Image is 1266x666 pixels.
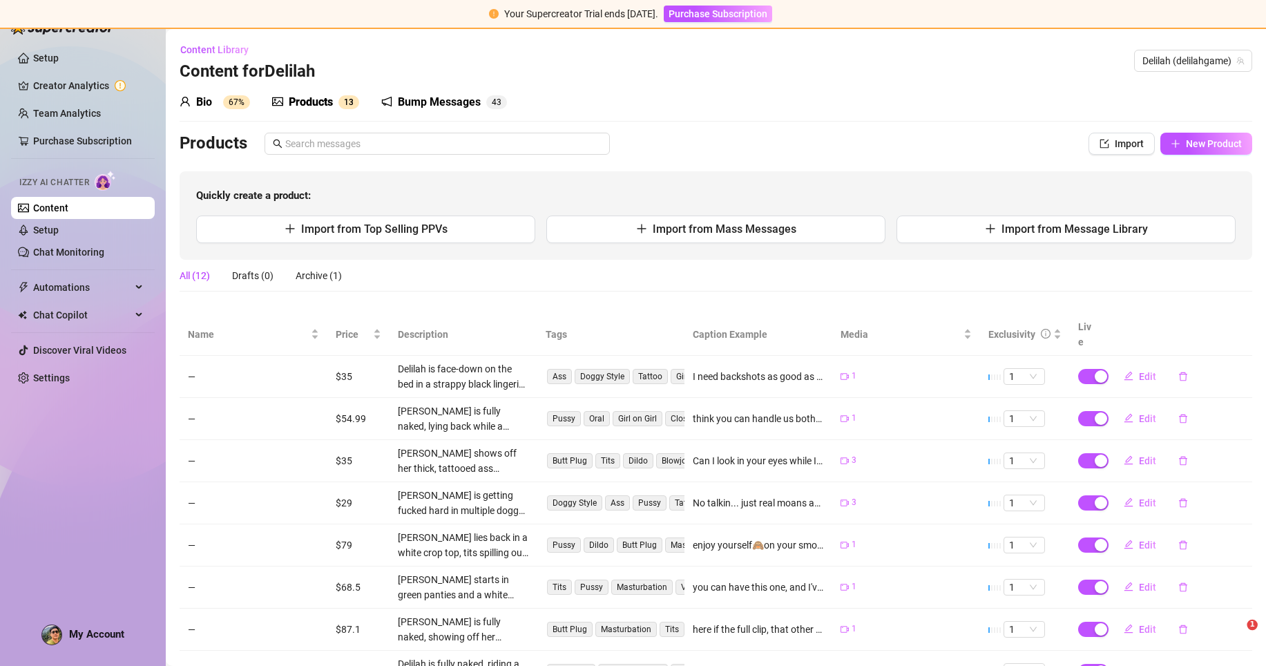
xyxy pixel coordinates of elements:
[180,39,260,61] button: Content Library
[1041,329,1051,339] span: info-circle
[497,97,501,107] span: 3
[547,495,602,511] span: Doggy Style
[1139,455,1156,466] span: Edit
[398,488,529,518] div: [PERSON_NAME] is getting fucked hard in multiple doggy style scenes, her big tattooed ass bouncin...
[841,583,849,591] span: video-camera
[633,495,666,511] span: Pussy
[188,327,308,342] span: Name
[852,580,856,593] span: 1
[69,628,124,640] span: My Account
[1009,537,1039,553] span: 1
[398,572,529,602] div: [PERSON_NAME] starts in green panties and a white crop top, showing off her big tits while teasin...
[344,97,349,107] span: 1
[180,44,249,55] span: Content Library
[547,369,572,384] span: Ass
[196,94,212,111] div: Bio
[486,95,507,109] sup: 43
[595,622,657,637] span: Masturbation
[665,537,727,553] span: Masturbation
[693,411,824,426] div: think you can handle us both ? as you pound my wet little pussy she pulls out your dick spit on i...
[852,370,856,383] span: 1
[272,96,283,107] span: picture
[633,369,668,384] span: Tattoo
[285,136,602,151] input: Search messages
[1139,540,1156,551] span: Edit
[1178,456,1188,466] span: delete
[1160,133,1252,155] button: New Product
[595,453,620,468] span: Tits
[669,495,704,511] span: Tattoo
[1124,371,1133,381] span: edit
[575,580,608,595] span: Pussy
[605,495,630,511] span: Ass
[232,268,274,283] div: Drafts (0)
[832,314,980,356] th: Media
[1113,534,1167,556] button: Edit
[1178,414,1188,424] span: delete
[327,440,390,482] td: $35
[180,398,327,440] td: —
[180,356,327,398] td: —
[33,108,101,119] a: Team Analytics
[327,609,390,651] td: $87.1
[1009,622,1039,637] span: 1
[669,8,767,19] span: Purchase Subscription
[1113,450,1167,472] button: Edit
[575,369,630,384] span: Doggy Style
[693,453,824,468] div: Can I look in your eyes while I’m sucking your cock babe? I want direct eye contact so I can see ...
[1139,371,1156,382] span: Edit
[664,6,772,22] button: Purchase Subscription
[546,216,885,243] button: Import from Mass Messages
[841,457,849,465] span: video-camera
[398,446,529,476] div: [PERSON_NAME] shows off her thick, tattooed ass completely naked, spreading her cheeks to reveal ...
[289,94,333,111] div: Products
[273,139,282,149] span: search
[1219,619,1252,652] iframe: Intercom live chat
[1171,139,1180,149] span: plus
[617,537,662,553] span: Butt Plug
[1113,618,1167,640] button: Edit
[180,133,247,155] h3: Products
[33,75,144,97] a: Creator Analytics exclamation-circle
[852,538,856,551] span: 1
[841,499,849,507] span: video-camera
[223,95,250,109] sup: 67%
[180,524,327,567] td: —
[693,622,824,637] div: here if the full clip, that other one is a preview of this one🙈hope you enjoy it daddy
[180,609,327,651] td: —
[327,398,390,440] td: $54.99
[301,222,448,236] span: Import from Top Selling PPVs
[1186,138,1242,149] span: New Product
[1001,222,1148,236] span: Import from Message Library
[349,97,354,107] span: 3
[841,415,849,423] span: video-camera
[547,453,593,468] span: Butt Plug
[327,482,390,524] td: $29
[584,537,614,553] span: Dildo
[623,453,653,468] span: Dildo
[1100,139,1109,149] span: import
[336,327,370,342] span: Price
[693,537,824,553] div: enjoy yourself🙈on your smoke break
[1167,576,1199,598] button: delete
[693,495,824,511] div: No talkin... just real moans and full strokes 😋
[1167,534,1199,556] button: delete
[1142,50,1244,71] span: Delilah (delilahgame)
[1124,624,1133,634] span: edit
[381,96,392,107] span: notification
[18,310,27,320] img: Chat Copilot
[665,411,709,426] span: Close-up
[537,314,685,356] th: Tags
[95,171,116,191] img: AI Chatter
[33,247,104,258] a: Chat Monitoring
[492,97,497,107] span: 4
[1113,408,1167,430] button: Edit
[390,314,537,356] th: Description
[613,411,662,426] span: Girl on Girl
[33,53,59,64] a: Setup
[180,482,327,524] td: —
[653,222,796,236] span: Import from Mass Messages
[1088,133,1155,155] button: Import
[33,345,126,356] a: Discover Viral Videos
[33,225,59,236] a: Setup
